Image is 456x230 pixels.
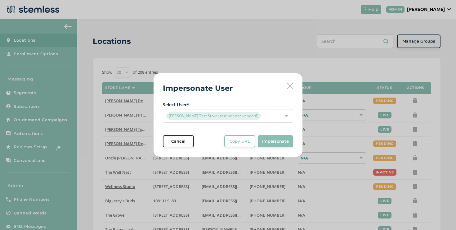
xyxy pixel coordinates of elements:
button: Impersonate [258,135,293,148]
span: [PERSON_NAME] Test Store (test nonvice vendor6) [166,112,261,120]
span: Impersonate [262,138,289,145]
button: Cancel [163,135,194,148]
span: Cancel [171,138,186,145]
h2: Impersonate User [163,83,233,94]
span: Copy URL [230,138,250,145]
iframe: Chat Widget [425,200,456,230]
label: Select User [163,101,293,108]
button: Copy URL [224,135,255,148]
